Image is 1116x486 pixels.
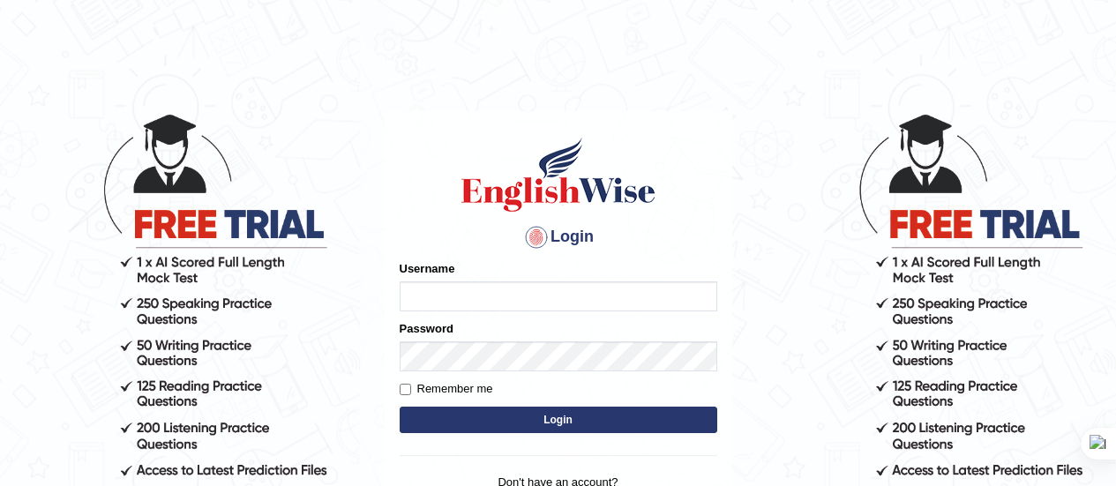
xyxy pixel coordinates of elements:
[400,260,455,277] label: Username
[400,223,717,251] h4: Login
[458,135,659,214] img: Logo of English Wise sign in for intelligent practice with AI
[400,380,493,398] label: Remember me
[400,407,717,433] button: Login
[400,384,411,395] input: Remember me
[400,320,453,337] label: Password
